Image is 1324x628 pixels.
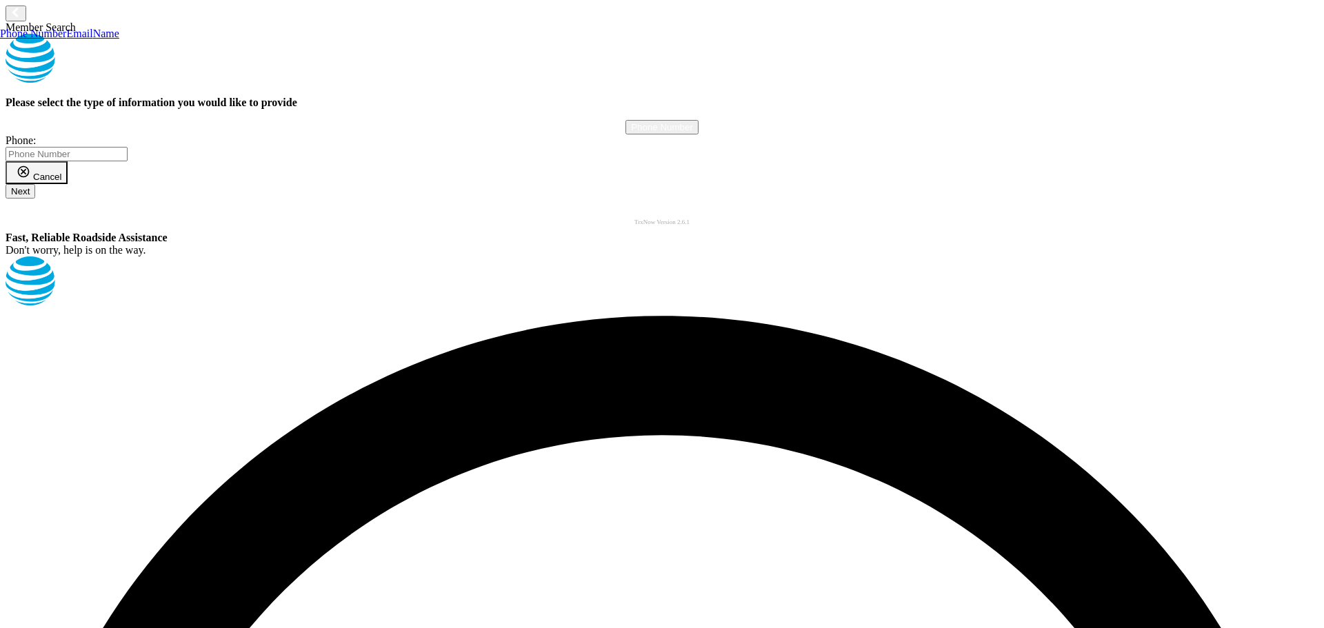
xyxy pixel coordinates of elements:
strong: Fast, Reliable Roadside Assistance [6,232,168,243]
strong: Please select the type of information you would like to provide [6,97,297,108]
div: Phone : [6,134,1318,147]
p: TrxNow Version 2.6.1 [6,205,1318,225]
div: Member Search [6,21,1318,34]
img: white carat left [11,8,21,17]
button: Next [6,184,35,199]
span: Don't worry, help is on the way. [6,244,146,256]
button: Phone Number [625,120,699,134]
a: Name [93,28,119,39]
span: Cancel [33,172,62,182]
a: Email [66,28,92,39]
button: Cancel [6,161,68,184]
img: SBnnf3yuiAAAAAElFTkSuQmCC [6,256,126,305]
input: Phone Number [6,147,128,161]
img: trx now logo [6,34,126,83]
